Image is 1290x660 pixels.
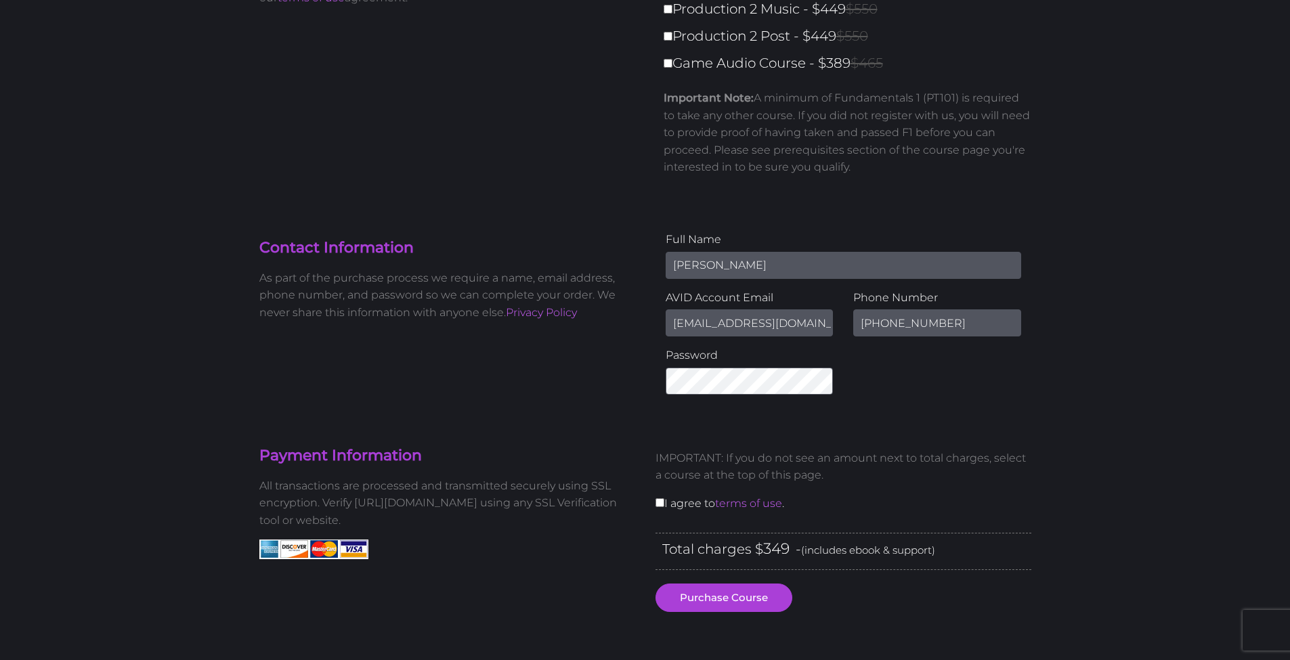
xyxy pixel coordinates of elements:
p: IMPORTANT: If you do not see an amount next to total charges, select a course at the top of this ... [655,449,1031,484]
p: A minimum of Fundamentals 1 (PT101) is required to take any other course. If you did not register... [664,89,1031,176]
span: $550 [846,1,878,17]
label: Production 2 Post - $449 [664,24,1039,48]
div: I agree to . [645,439,1041,533]
label: Password [666,347,834,364]
input: Game Audio Course - $389$465 [664,59,672,68]
span: $550 [836,28,868,44]
button: Purchase Course [655,584,792,612]
img: American Express, Discover, MasterCard, Visa [259,540,368,559]
p: As part of the purchase process we require a name, email address, phone number, and password so w... [259,269,635,322]
span: (includes ebook & support) [801,544,935,556]
a: terms of use [715,497,782,510]
h4: Payment Information [259,445,635,466]
label: Phone Number [853,289,1021,307]
strong: Important Note: [664,91,754,104]
input: Production 2 Music - $449$550 [664,5,672,14]
p: All transactions are processed and transmitted securely using SSL encryption. Verify [URL][DOMAIN... [259,477,635,529]
div: Total charges $ - [655,533,1031,570]
a: Privacy Policy [506,306,577,319]
label: Game Audio Course - $389 [664,51,1039,75]
h4: Contact Information [259,238,635,259]
input: Production 2 Post - $449$550 [664,32,672,41]
label: Full Name [666,231,1021,248]
span: $465 [851,55,883,71]
label: AVID Account Email [666,289,834,307]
